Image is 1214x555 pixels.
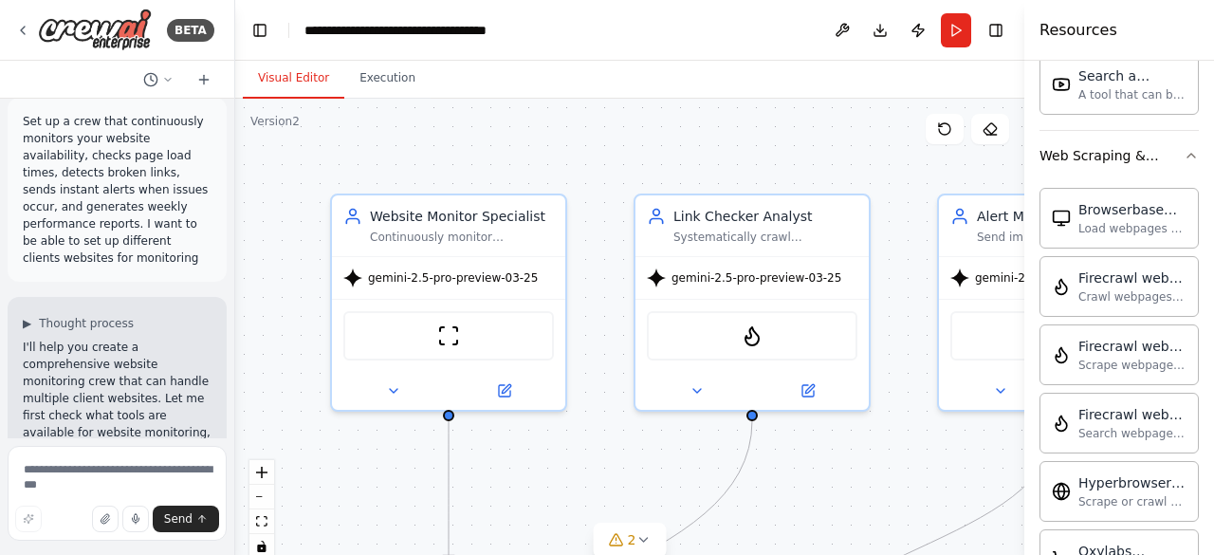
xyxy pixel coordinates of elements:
[741,324,763,347] img: FirecrawlCrawlWebsiteTool
[1052,482,1071,501] img: HyperbrowserLoadTool
[122,506,149,532] button: Click to speak your automation idea
[247,17,273,44] button: Hide left sidebar
[189,68,219,91] button: Start a new chat
[249,509,274,534] button: fit view
[937,194,1174,412] div: Alert ManagerSend immediate email alerts to {alert_email} when critical issues are detected with ...
[451,379,558,402] button: Open in side panel
[39,316,134,331] span: Thought process
[1078,289,1186,305] div: Crawl webpages using Firecrawl and return the contents
[344,59,431,99] button: Execution
[977,230,1161,245] div: Send immediate email alerts to {alert_email} when critical issues are detected with {website_url}...
[1052,75,1071,94] img: YoutubeVideoSearchTool
[1078,66,1186,85] div: Search a Youtube Video content
[136,68,181,91] button: Switch to previous chat
[1039,146,1184,165] div: Web Scraping & Browsing
[23,339,212,458] p: I'll help you create a comprehensive website monitoring crew that can handle multiple client webs...
[673,230,857,245] div: Systematically crawl {website_url} to identify broken links, missing images, and broken internal/...
[23,316,31,331] span: ▶
[1052,414,1071,433] img: FirecrawlSearchTool
[1052,345,1071,364] img: FirecrawlScrapeWebsiteTool
[15,506,42,532] button: Improve this prompt
[1052,209,1071,228] img: BrowserbaseLoadTool
[304,21,518,40] nav: breadcrumb
[1078,268,1186,287] div: Firecrawl web crawl tool
[153,506,219,532] button: Send
[673,207,857,226] div: Link Checker Analyst
[23,113,212,267] p: Set up a crew that continuously monitors your website availability, checks page load times, detec...
[92,506,119,532] button: Upload files
[1039,19,1117,42] h4: Resources
[1078,358,1186,373] div: Scrape webpages using Firecrawl and return the contents
[1078,473,1186,492] div: Hyperbrowser web load tool
[330,194,567,412] div: Website Monitor SpecialistContinuously monitor {website_url} for availability, response times, an...
[628,530,636,549] span: 2
[437,324,460,347] img: ScrapeWebsiteTool
[164,511,193,527] span: Send
[671,270,841,286] span: gemini-2.5-pro-preview-03-25
[1078,87,1186,102] div: A tool that can be used to semantic search a query from a Youtube Video content.
[1052,277,1071,296] img: FirecrawlCrawlWebsiteTool
[754,379,861,402] button: Open in side panel
[243,59,344,99] button: Visual Editor
[370,230,554,245] div: Continuously monitor {website_url} for availability, response times, and performance metrics. Tes...
[1078,426,1186,441] div: Search webpages using Firecrawl and return the results
[977,207,1161,226] div: Alert Manager
[1078,405,1186,424] div: Firecrawl web search tool
[249,485,274,509] button: zoom out
[1078,221,1186,236] div: Load webpages url in a headless browser using Browserbase and return the contents
[1078,200,1186,219] div: Browserbase web load tool
[249,460,274,485] button: zoom in
[368,270,538,286] span: gemini-2.5-pro-preview-03-25
[975,270,1145,286] span: gemini-2.5-pro-preview-03-25
[370,207,554,226] div: Website Monitor Specialist
[1039,131,1199,180] button: Web Scraping & Browsing
[1078,494,1186,509] div: Scrape or crawl a website using Hyperbrowser and return the contents in properly formatted markdo...
[634,194,871,412] div: Link Checker AnalystSystematically crawl {website_url} to identify broken links, missing images, ...
[23,316,134,331] button: ▶Thought process
[250,114,300,129] div: Version 2
[38,9,152,51] img: Logo
[167,19,214,42] div: BETA
[983,17,1009,44] button: Hide right sidebar
[1078,337,1186,356] div: Firecrawl web scrape tool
